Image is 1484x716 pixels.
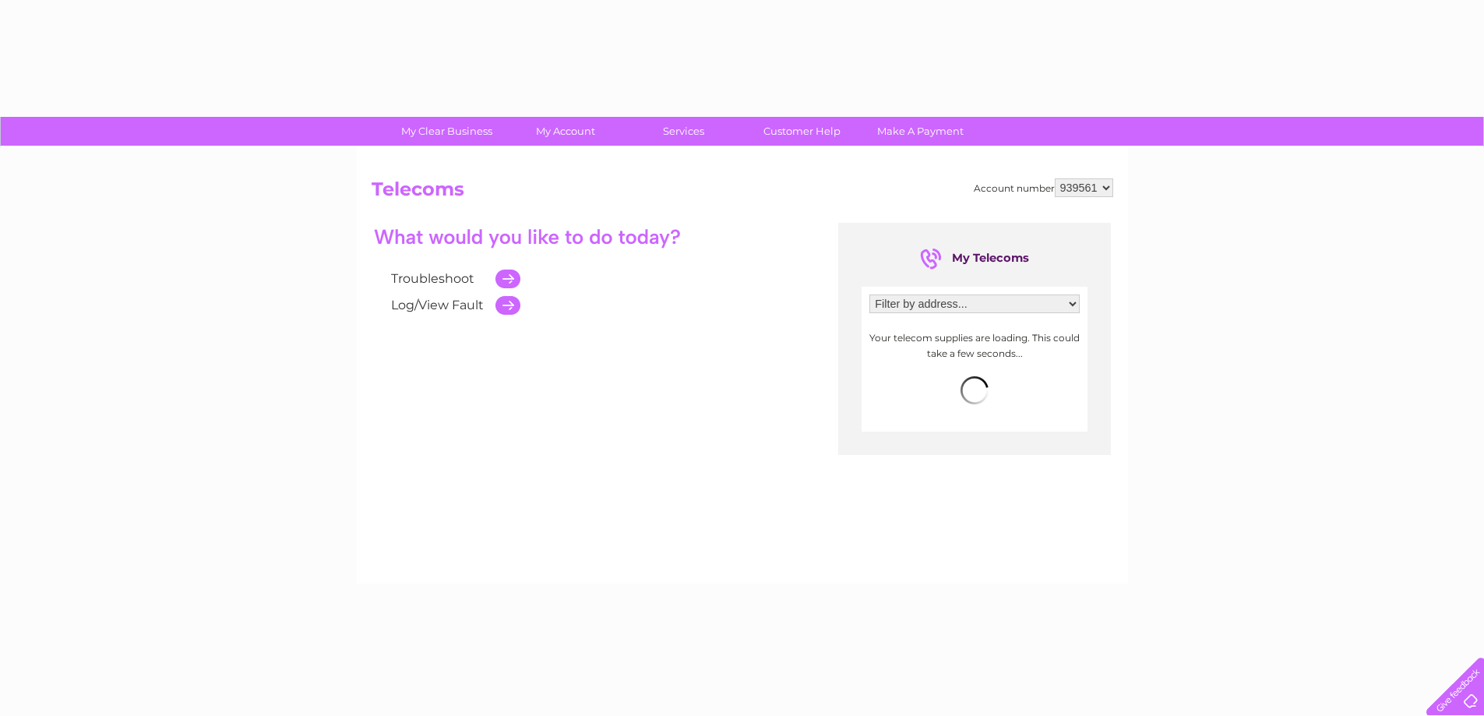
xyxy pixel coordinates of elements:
p: Your telecom supplies are loading. This could take a few seconds... [869,330,1080,360]
div: Account number [974,178,1113,197]
a: My Account [501,117,629,146]
a: My Clear Business [382,117,511,146]
div: My Telecoms [920,246,1029,271]
a: Make A Payment [856,117,985,146]
h2: Telecoms [372,178,1113,208]
a: Troubleshoot [391,271,474,286]
a: Log/View Fault [391,298,484,312]
img: loading [961,376,989,404]
a: Customer Help [738,117,866,146]
a: Services [619,117,748,146]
